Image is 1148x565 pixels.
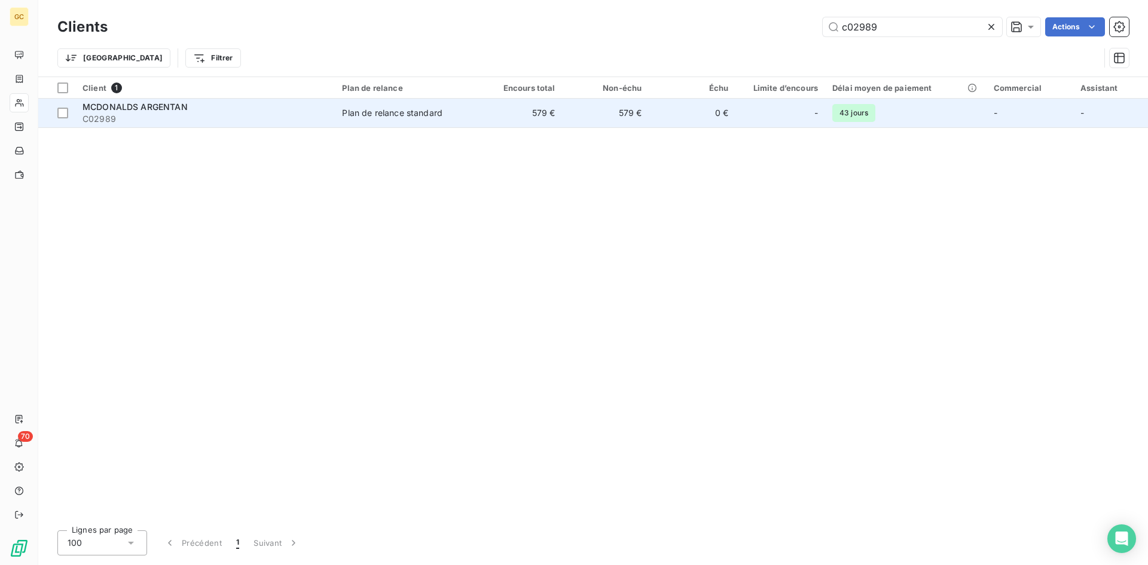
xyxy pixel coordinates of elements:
span: 43 jours [832,104,875,122]
span: 1 [111,83,122,93]
div: Open Intercom Messenger [1107,524,1136,553]
button: Filtrer [185,48,240,68]
button: 1 [229,530,246,555]
div: Plan de relance [342,83,468,93]
span: - [1080,108,1084,118]
span: 70 [18,431,33,442]
div: Délai moyen de paiement [832,83,979,93]
span: - [814,107,818,119]
div: Plan de relance standard [342,107,442,119]
button: Précédent [157,530,229,555]
button: Suivant [246,530,307,555]
span: - [994,108,997,118]
div: Échu [656,83,728,93]
td: 579 € [563,99,649,127]
span: C02989 [83,113,328,125]
input: Rechercher [823,17,1002,36]
h3: Clients [57,16,108,38]
span: 100 [68,537,82,549]
div: Limite d’encours [743,83,818,93]
div: Assistant [1080,83,1141,93]
button: Actions [1045,17,1105,36]
button: [GEOGRAPHIC_DATA] [57,48,170,68]
img: Logo LeanPay [10,539,29,558]
div: Non-échu [570,83,642,93]
td: 579 € [476,99,563,127]
span: MCDONALDS ARGENTAN [83,102,188,112]
div: Commercial [994,83,1066,93]
td: 0 € [649,99,735,127]
span: Client [83,83,106,93]
div: Encours total [483,83,555,93]
div: GC [10,7,29,26]
span: 1 [236,537,239,549]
